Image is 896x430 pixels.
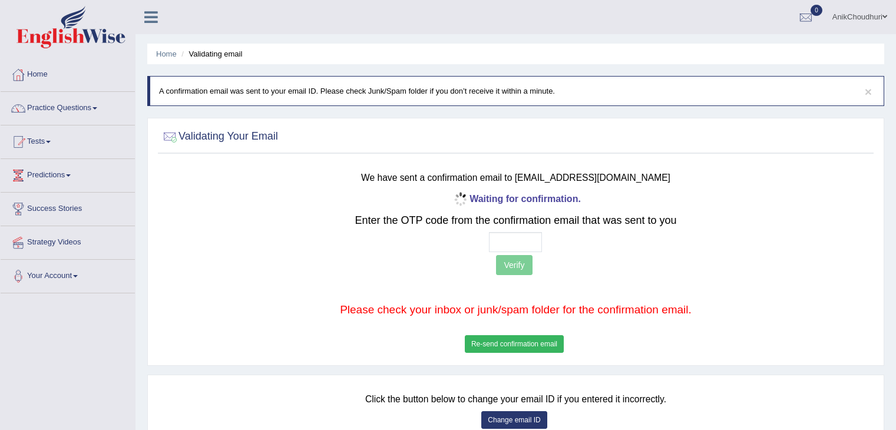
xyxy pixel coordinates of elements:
a: Your Account [1,260,135,289]
button: × [865,85,872,98]
p: Please check your inbox or junk/spam folder for the confirmation email. [221,302,811,318]
img: icon-progress-circle-small.gif [451,190,470,209]
div: A confirmation email was sent to your email ID. Please check Junk/Spam folder if you don’t receiv... [147,76,884,106]
a: Predictions [1,159,135,188]
li: Validating email [178,48,242,59]
a: Practice Questions [1,92,135,121]
h2: Validating Your Email [161,128,278,145]
small: Click the button below to change your email ID if you entered it incorrectly. [365,394,666,404]
span: 0 [811,5,822,16]
a: Tests [1,125,135,155]
a: Success Stories [1,193,135,222]
button: Change email ID [481,411,547,429]
button: Re-send confirmation email [465,335,564,353]
a: Home [1,58,135,88]
a: Strategy Videos [1,226,135,256]
small: We have sent a confirmation email to [EMAIL_ADDRESS][DOMAIN_NAME] [361,173,670,183]
h2: Enter the OTP code from the confirmation email that was sent to you [221,215,811,227]
a: Home [156,49,177,58]
b: Waiting for confirmation. [451,194,581,204]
